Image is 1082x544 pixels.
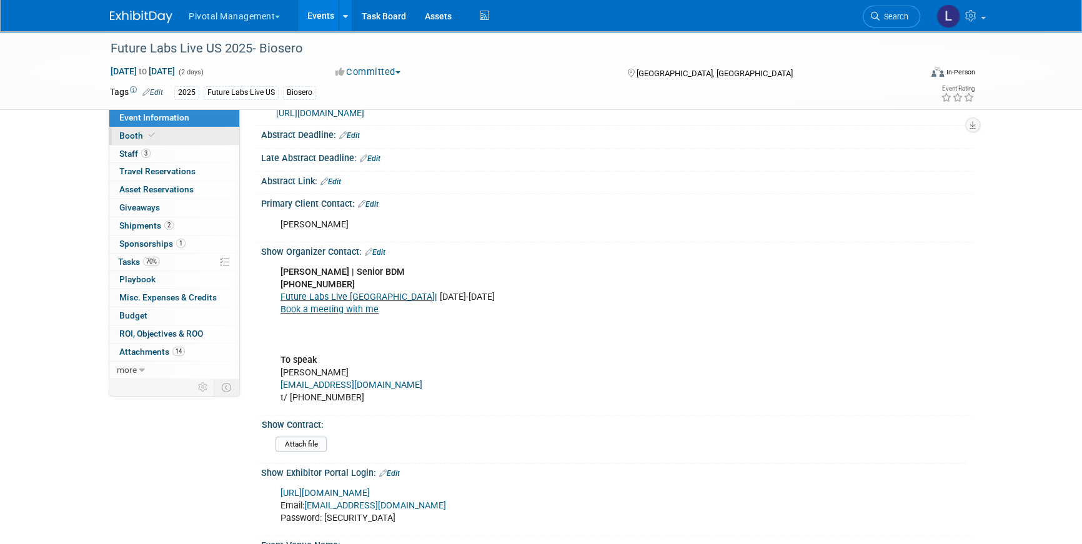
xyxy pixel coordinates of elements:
[280,355,285,365] b: T
[360,154,380,163] a: Edit
[261,149,972,165] div: Late Abstract Deadline:
[280,267,405,277] b: [PERSON_NAME] | Senior BDM
[119,184,194,194] span: Asset Reservations
[280,380,422,390] a: [EMAIL_ADDRESS][DOMAIN_NAME]
[272,481,835,531] div: Email: Password: [SECURITY_DATA]
[109,163,239,181] a: Travel Reservations
[149,132,155,139] i: Booth reservation complete
[110,66,176,77] span: [DATE] [DATE]
[137,66,149,76] span: to
[261,194,972,210] div: Primary Client Contact:
[119,112,189,122] span: Event Information
[272,260,835,410] div: | [DATE]-[DATE] [PERSON_NAME] t/ [PHONE_NUMBER]
[109,325,239,343] a: ROI, Objectives & ROO
[109,344,239,361] a: Attachments14
[946,67,975,77] div: In-Person
[119,310,147,320] span: Budget
[214,379,240,395] td: Toggle Event Tabs
[280,488,370,498] a: [URL][DOMAIN_NAME]
[280,279,355,290] b: [PHONE_NUMBER]
[119,166,196,176] span: Travel Reservations
[109,289,239,307] a: Misc. Expenses & Credits
[118,257,160,267] span: Tasks
[110,86,163,100] td: Tags
[142,88,163,97] a: Edit
[109,199,239,217] a: Giveaways
[109,254,239,271] a: Tasks70%
[636,69,792,78] span: [GEOGRAPHIC_DATA], [GEOGRAPHIC_DATA]
[280,292,435,302] a: Future Labs Live [GEOGRAPHIC_DATA]
[177,68,204,76] span: (2 days)
[109,181,239,199] a: Asset Reservations
[931,67,944,77] img: Format-Inperson.png
[261,242,972,259] div: Show Organizer Contact:
[109,127,239,145] a: Booth
[365,248,385,257] a: Edit
[109,217,239,235] a: Shipments2
[109,235,239,253] a: Sponsorships1
[119,347,185,357] span: Attachments
[941,86,975,92] div: Event Rating
[272,212,835,237] div: [PERSON_NAME]
[280,304,379,315] a: Book a meeting with me
[276,108,364,118] a: [URL][DOMAIN_NAME]
[936,4,960,28] img: Leslie Pelton
[109,146,239,163] a: Staff3
[320,177,341,186] a: Edit
[109,271,239,289] a: Playbook
[143,257,160,266] span: 70%
[863,6,920,27] a: Search
[119,202,160,212] span: Giveaways
[204,86,279,99] div: Future Labs Live US
[261,126,972,142] div: Abstract Deadline:
[846,65,975,84] div: Event Format
[339,131,360,140] a: Edit
[358,200,379,209] a: Edit
[119,329,203,339] span: ROI, Objectives & ROO
[174,86,199,99] div: 2025
[172,347,185,356] span: 14
[192,379,214,395] td: Personalize Event Tab Strip
[109,307,239,325] a: Budget
[379,469,400,478] a: Edit
[119,292,217,302] span: Misc. Expenses & Credits
[262,415,966,431] div: Show Contract:
[119,131,157,141] span: Booth
[141,149,151,158] span: 3
[119,274,156,284] span: Playbook
[106,37,901,60] div: Future Labs Live US 2025- Biosero
[109,362,239,379] a: more
[261,463,972,480] div: Show Exhibitor Portal Login:
[119,149,151,159] span: Staff
[119,220,174,230] span: Shipments
[117,365,137,375] span: more
[110,11,172,23] img: ExhibitDay
[304,500,446,511] a: [EMAIL_ADDRESS][DOMAIN_NAME]
[164,220,174,230] span: 2
[331,66,405,79] button: Committed
[261,172,972,188] div: Abstract Link:
[119,239,186,249] span: Sponsorships
[880,12,908,21] span: Search
[283,86,316,99] div: Biosero
[176,239,186,248] span: 1
[109,109,239,127] a: Event Information
[285,355,317,365] b: o speak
